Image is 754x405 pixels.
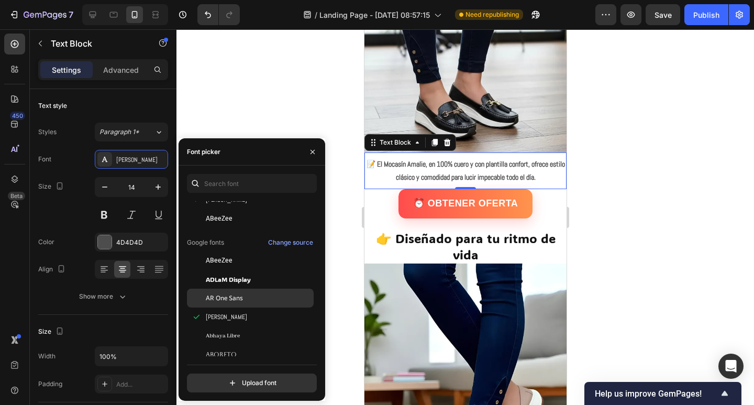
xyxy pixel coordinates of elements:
div: Size [38,180,66,194]
button: Publish [684,4,728,25]
p: Google fonts [187,238,224,247]
div: Publish [693,9,719,20]
button: Upload font [187,374,317,392]
div: Upload font [227,378,276,388]
div: Color [38,237,54,247]
p: 7 [69,8,73,21]
div: Align [38,262,68,277]
button: Save [646,4,680,25]
span: Paragraph 1* [99,127,139,137]
div: Size [38,325,66,339]
div: Text style [38,101,67,111]
input: Search font [187,174,317,193]
div: [PERSON_NAME] [116,155,165,165]
iframe: Design area [364,29,567,405]
div: Change source [268,238,313,247]
span: AR One Sans [206,293,243,303]
div: Font [38,155,51,164]
div: Open Intercom Messenger [718,354,744,379]
div: Undo/Redo [197,4,240,25]
span: Need republishing [465,10,519,19]
span: ABeeZee [206,214,232,223]
input: Auto [95,347,168,366]
button: Change source [268,236,314,249]
span: / [315,9,317,20]
span: Help us improve GemPages! [595,389,718,399]
span: Abhaya Libre [206,331,240,341]
div: Font picker [187,147,220,157]
span: Save [655,10,672,19]
div: Add... [116,380,165,389]
div: Show more [79,291,128,302]
div: Beta [8,192,25,200]
button: Show survey - Help us improve GemPages! [595,387,731,400]
button: Paragraph 1* [95,123,168,141]
span: Aboreto [206,350,237,359]
button: 7 [4,4,78,25]
span: Landing Page - [DATE] 08:57:15 [319,9,430,20]
span: [PERSON_NAME] [206,312,247,322]
p: Advanced [103,64,139,75]
p: Settings [52,64,81,75]
div: 450 [10,112,25,120]
p: Text Block [51,37,140,50]
div: 4D4D4D [116,238,165,247]
button: Show more [38,287,168,306]
div: Width [38,352,56,361]
span: ADLaM Display [206,275,251,284]
div: Padding [38,379,62,389]
span: ABeeZee [206,256,232,265]
div: Styles [38,127,57,137]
